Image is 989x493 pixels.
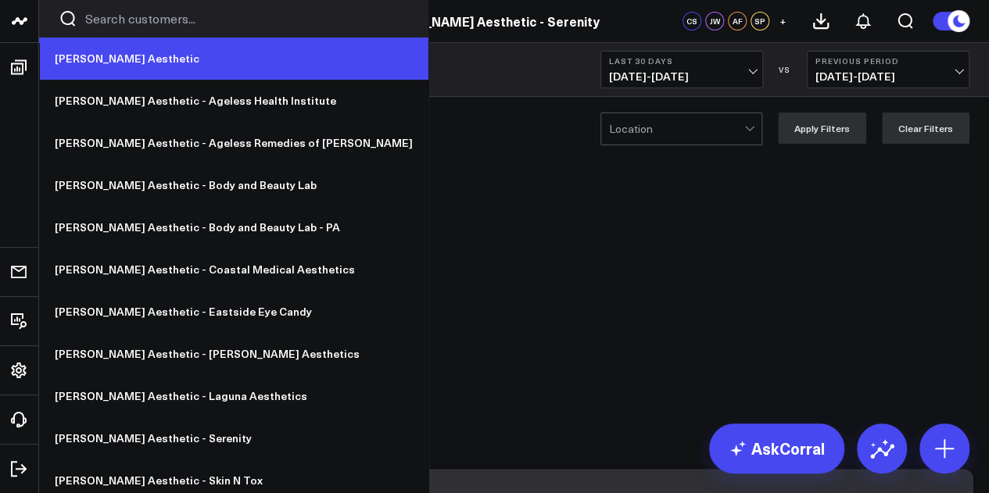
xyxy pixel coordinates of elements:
a: [PERSON_NAME] Aesthetic - Serenity [370,13,600,30]
a: [PERSON_NAME] Aesthetic - Laguna Aesthetics [39,375,428,417]
a: AskCorral [709,423,844,473]
span: [DATE] - [DATE] [815,70,961,83]
b: Last 30 Days [609,56,754,66]
a: [PERSON_NAME] Aesthetic - Coastal Medical Aesthetics [39,248,428,291]
a: [PERSON_NAME] Aesthetic - Body and Beauty Lab [39,164,428,206]
b: Previous Period [815,56,961,66]
button: Search customers button [59,9,77,28]
a: [PERSON_NAME] Aesthetic - Serenity [39,417,428,459]
div: VS [771,65,799,74]
button: Previous Period[DATE]-[DATE] [807,51,969,88]
button: + [773,12,792,30]
div: SP [751,12,769,30]
input: Search customers input [85,10,409,27]
button: Apply Filters [778,113,866,144]
a: [PERSON_NAME] Aesthetic - Eastside Eye Candy [39,291,428,333]
span: + [779,16,787,27]
button: Last 30 Days[DATE]-[DATE] [600,51,763,88]
div: CS [683,12,701,30]
a: [PERSON_NAME] Aesthetic [39,38,428,80]
a: [PERSON_NAME] Aesthetic - Ageless Health Institute [39,80,428,122]
div: JW [705,12,724,30]
button: Clear Filters [882,113,969,144]
a: [PERSON_NAME] Aesthetic - Body and Beauty Lab - PA [39,206,428,248]
div: AF [728,12,747,30]
a: [PERSON_NAME] Aesthetic - Ageless Remedies of [PERSON_NAME] [39,122,428,164]
span: [DATE] - [DATE] [609,70,754,83]
a: [PERSON_NAME] Aesthetic - [PERSON_NAME] Aesthetics [39,333,428,375]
